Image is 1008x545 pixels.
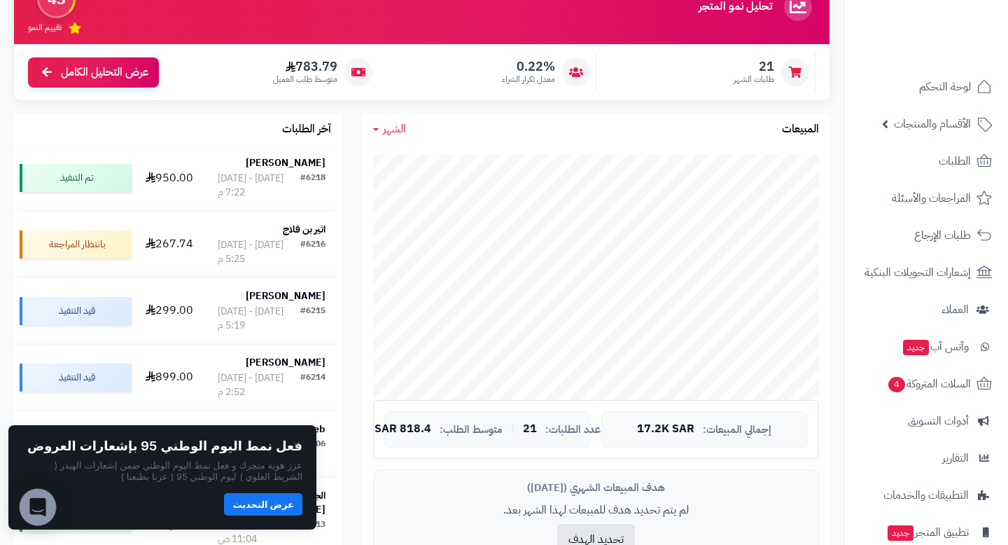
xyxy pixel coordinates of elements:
a: عرض التحليل الكامل [28,57,159,88]
div: #6215 [300,305,325,333]
span: معدل تكرار الشراء [502,74,555,85]
span: طلبات الشهر [734,74,774,85]
h3: آخر الطلبات [282,123,331,136]
p: لم يتم تحديد هدف للمبيعات لهذا الشهر بعد. [384,502,808,518]
a: وآتس آبجديد [853,330,1000,364]
a: أدوات التسويق [853,404,1000,438]
div: فتح برنامج مراسلة Intercom [20,489,57,526]
td: 950.00 [137,145,202,211]
div: هدف المبيعات الشهري ([DATE]) [384,481,808,495]
span: جديد [903,340,929,355]
p: عزز هوية متجرك و فعل نمط اليوم الوطني ضمن إشعارات الهيدر ( الشريط العلوي ) ليوم الوطني 95 ( عزنا ... [22,460,302,483]
a: الشهر [373,121,406,137]
h3: تحليل نمو المتجر [699,1,772,13]
img: logo-2.png [913,38,995,67]
span: تطبيق المتجر [886,523,969,542]
span: إجمالي المبيعات: [703,424,771,436]
span: الأقسام والمنتجات [894,114,971,134]
div: قيد التنفيذ [20,364,132,392]
span: لوحة التحكم [919,77,971,97]
div: [DATE] - [DATE] 2:52 م [218,371,300,399]
div: قيد التنفيذ [20,297,132,325]
strong: اثير بن فلاج [283,222,325,237]
span: تقييم النمو [28,22,62,34]
span: متوسط الطلب: [440,424,503,436]
strong: [PERSON_NAME] [246,355,325,370]
a: إشعارات التحويلات البنكية [853,256,1000,289]
a: العملاء [853,293,1000,326]
span: الشهر [383,120,406,137]
span: | [511,424,514,434]
span: 21 [734,59,774,74]
span: 4 [888,377,905,392]
a: التقارير [853,441,1000,475]
span: عرض التحليل الكامل [61,64,148,81]
a: المراجعات والأسئلة [853,181,1000,215]
span: التقارير [942,448,969,468]
a: لوحة التحكم [853,70,1000,104]
div: #6218 [300,172,325,200]
span: متوسط طلب العميل [273,74,337,85]
div: بانتظار المراجعة [20,230,132,258]
span: إشعارات التحويلات البنكية [864,263,971,282]
div: [DATE] - [DATE] 5:19 م [218,305,300,333]
td: 299.00 [137,278,202,344]
h2: فعل نمط اليوم الوطني 95 بإشعارات العروض [27,439,302,453]
a: التطبيقات والخدمات [853,478,1000,512]
span: التطبيقات والخدمات [883,485,969,505]
span: جديد [888,525,913,541]
span: السلات المتروكة [887,374,971,394]
div: [DATE] - [DATE] 5:25 م [218,238,300,266]
span: 17.2K SAR [637,423,694,436]
span: الطلبات [939,151,971,171]
a: الطلبات [853,144,1000,178]
span: المراجعات والأسئلة [892,188,971,208]
td: 899.00 [137,345,202,411]
h3: المبيعات [782,123,819,136]
a: السلات المتروكة4 [853,367,1000,401]
strong: [PERSON_NAME] [246,289,325,303]
span: عدد الطلبات: [545,424,601,436]
span: 818.4 SAR [374,423,431,436]
a: طلبات الإرجاع [853,219,1000,252]
span: 21 [523,423,537,436]
td: 267.74 [137,212,202,277]
strong: Muath Tayeb [268,422,325,436]
span: طلبات الإرجاع [914,226,971,245]
div: #6214 [300,371,325,399]
span: وآتس آب [902,337,969,357]
button: عرض التحديث [224,493,302,516]
div: #6216 [300,238,325,266]
span: أدوات التسويق [908,411,969,431]
td: 966.67 [137,411,202,477]
div: تم التنفيذ [20,164,132,192]
span: العملاء [941,300,969,319]
div: [DATE] - [DATE] 7:22 م [218,172,300,200]
span: 783.79 [273,59,337,74]
span: 0.22% [502,59,555,74]
strong: [PERSON_NAME] [246,156,325,170]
